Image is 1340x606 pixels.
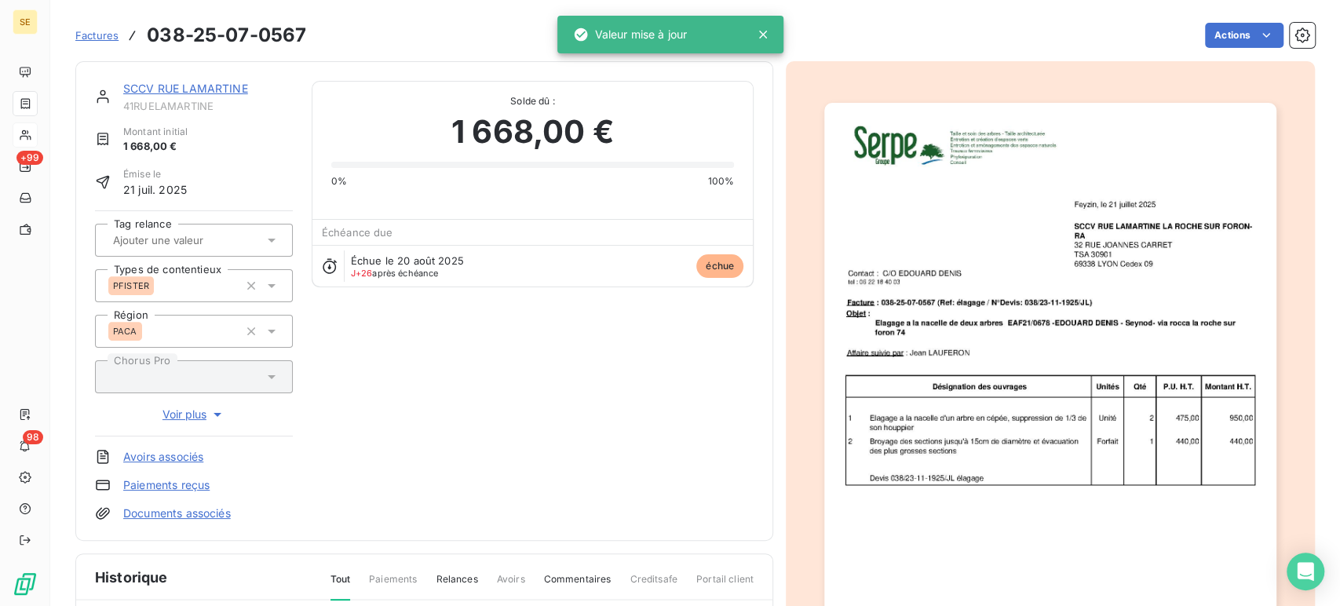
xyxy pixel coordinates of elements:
h3: 038-25-07-0567 [147,21,306,49]
span: Échue le 20 août 2025 [351,254,464,267]
span: Émise le [123,167,187,181]
span: PACA [113,327,137,336]
span: Factures [75,29,119,42]
span: Tout [330,572,351,601]
span: Échéance due [322,226,393,239]
span: Paiements [369,572,417,599]
a: Documents associés [123,506,231,521]
span: J+26 [351,268,373,279]
a: Factures [75,27,119,43]
img: Logo LeanPay [13,571,38,597]
span: Relances [436,572,477,599]
button: Voir plus [95,406,293,423]
span: +99 [16,151,43,165]
span: Avoirs [497,572,525,599]
span: Montant initial [123,125,188,139]
span: échue [696,254,743,278]
span: 1 668,00 € [123,139,188,155]
span: 100% [707,174,734,188]
span: PFISTER [113,281,149,290]
span: 1 668,00 € [451,108,614,155]
span: Solde dû : [331,94,734,108]
span: Creditsafe [630,572,677,599]
div: SE [13,9,38,35]
span: Portail client [696,572,754,599]
span: 98 [23,430,43,444]
button: Actions [1205,23,1283,48]
a: Avoirs associés [123,449,203,465]
a: SCCV RUE LAMARTINE [123,82,248,95]
span: 41RUELAMARTINE [123,100,293,112]
span: 0% [331,174,347,188]
span: 21 juil. 2025 [123,181,187,198]
span: Commentaires [544,572,612,599]
a: Paiements reçus [123,477,210,493]
span: Voir plus [162,407,225,422]
span: Historique [95,567,168,588]
div: Valeur mise à jour [573,20,688,49]
div: Open Intercom Messenger [1287,553,1324,590]
input: Ajouter une valeur [111,233,269,247]
span: après échéance [351,268,439,278]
